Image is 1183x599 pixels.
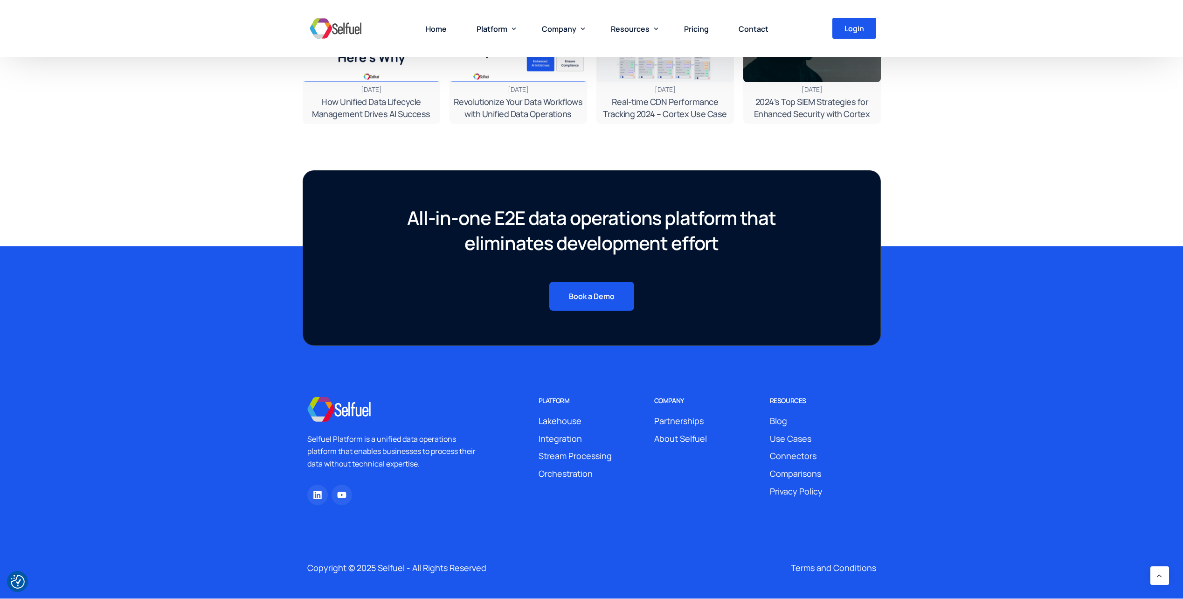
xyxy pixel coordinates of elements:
[426,24,447,34] span: Home
[306,95,436,120] a: How Unified Data Lifecycle Management Drives AI Success
[770,414,787,428] span: Blog
[307,433,480,470] p: Selfuel Platform is a unified data operations platform that enables businesses to process their d...
[11,575,25,589] img: Revisit consent button
[791,561,876,575] a: Terms and Conditions
[654,414,761,428] a: Partnerships
[539,432,645,446] a: Integration
[654,414,704,428] span: Partnerships
[770,432,876,446] a: Use Cases
[654,432,761,446] a: About Selfuel
[832,18,876,39] a: Login
[453,95,583,120] a: Revolutionize Your Data Workflows with Unified Data Operations
[770,467,821,481] span: Comparisons
[1028,498,1183,599] iframe: Chat Widget
[539,449,645,463] a: Stream Processing
[655,84,676,95] div: [DATE]
[770,485,876,499] a: Privacy Policy
[454,96,583,119] span: Revolutionize Your Data Workflows with Unified Data Operations
[569,293,615,300] span: Book a Demo
[770,449,876,463] a: Connectors
[770,467,876,481] a: Comparisons
[539,467,593,481] span: Orchestration
[770,397,807,405] h6: Resources
[654,432,707,446] span: About Selfuel
[374,205,809,256] h2: All-in-one E2E data operations platform that eliminates development effort
[477,24,507,34] span: Platform
[747,95,877,120] a: 2024’s Top SIEM Strategies for Enhanced Security with Cortex
[754,96,870,119] span: 2024’s Top SIEM Strategies for Enhanced Security with Cortex
[539,432,582,446] span: Integration
[539,467,645,481] a: Orchestration
[539,397,570,405] h6: Platform
[611,24,650,34] span: Resources
[739,24,768,34] span: Contact
[539,449,612,463] span: Stream Processing
[542,24,576,34] span: Company
[539,414,645,428] a: Lakehouse
[11,575,25,589] button: Cookie Settings
[539,414,581,428] span: Lakehouse
[802,84,823,95] div: [DATE]
[684,24,709,34] span: Pricing
[312,96,430,119] span: How Unified Data Lifecycle Management Drives AI Success
[600,95,730,120] a: Real-time CDN Performance Tracking 2024 – Cortex Use Case
[549,282,634,311] a: Book a Demo
[770,449,816,463] span: Connectors
[844,25,864,32] span: Login
[654,397,684,405] h6: company
[508,84,529,95] div: [DATE]
[770,414,876,428] a: Blog
[770,485,823,499] span: Privacy Policy
[770,432,811,446] span: Use Cases
[603,96,727,119] span: Real-time CDN Performance Tracking 2024 – Cortex Use Case
[307,561,486,575] a: Copyright © 2025 Selfuel - All Rights Reserved
[361,84,382,95] div: [DATE]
